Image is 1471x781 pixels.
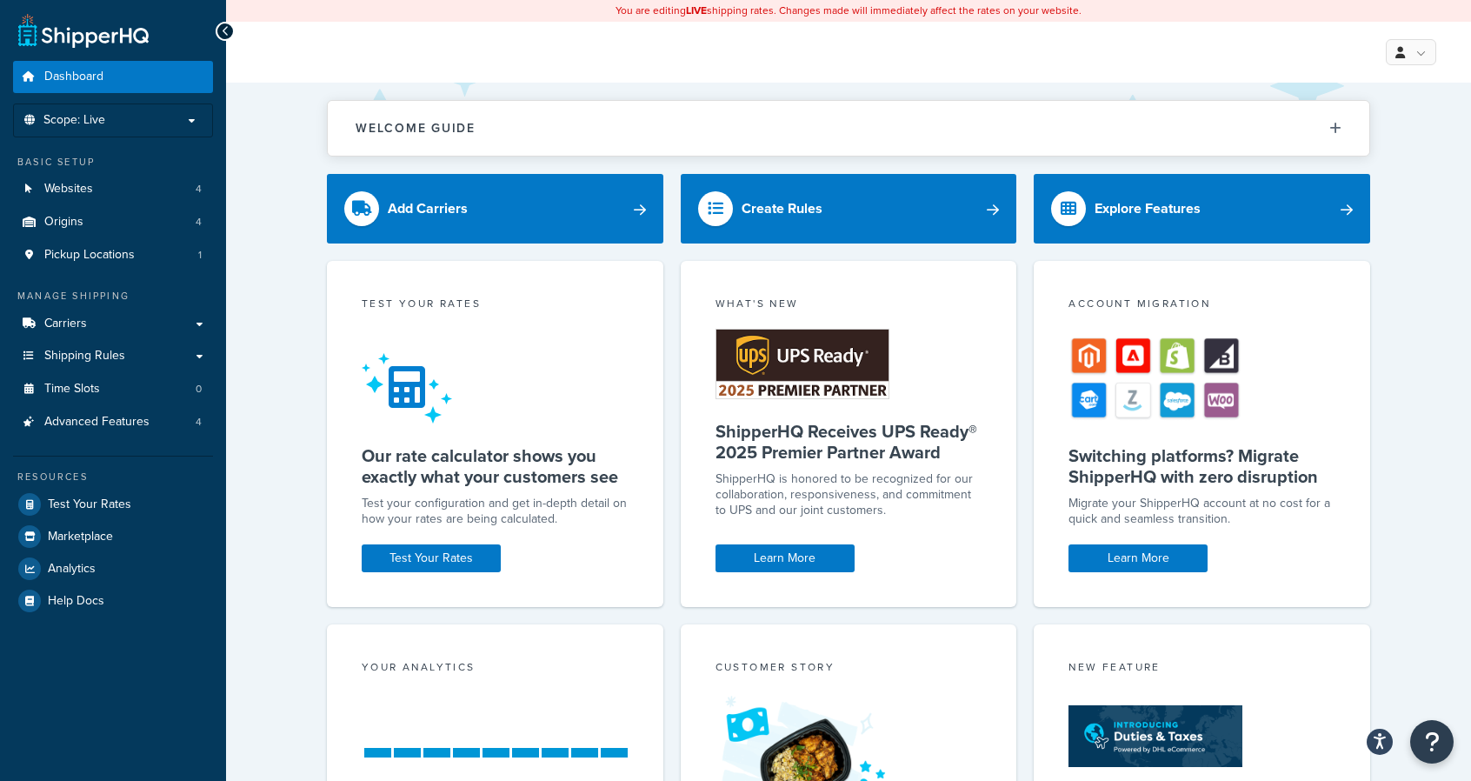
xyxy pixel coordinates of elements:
[13,206,213,238] a: Origins4
[686,3,707,18] b: LIVE
[196,382,202,397] span: 0
[198,248,202,263] span: 1
[196,182,202,197] span: 4
[44,382,100,397] span: Time Slots
[362,445,629,487] h5: Our rate calculator shows you exactly what your customers see
[13,239,213,271] a: Pickup Locations1
[13,61,213,93] a: Dashboard
[44,215,83,230] span: Origins
[13,373,213,405] a: Time Slots0
[1068,445,1335,487] h5: Switching platforms? Migrate ShipperHQ with zero disruption
[1034,174,1370,244] a: Explore Features
[716,659,982,679] div: Customer Story
[681,174,1017,244] a: Create Rules
[44,317,87,331] span: Carriers
[48,497,131,512] span: Test Your Rates
[1068,296,1335,316] div: Account Migration
[1095,197,1201,221] div: Explore Features
[196,415,202,430] span: 4
[13,406,213,438] li: Advanced Features
[48,530,113,544] span: Marketplace
[44,248,135,263] span: Pickup Locations
[13,373,213,405] li: Time Slots
[44,70,103,84] span: Dashboard
[13,489,213,520] a: Test Your Rates
[13,239,213,271] li: Pickup Locations
[13,340,213,372] a: Shipping Rules
[13,521,213,552] a: Marketplace
[716,471,982,518] p: ShipperHQ is honored to be recognized for our collaboration, responsiveness, and commitment to UP...
[742,197,822,221] div: Create Rules
[43,113,105,128] span: Scope: Live
[1068,659,1335,679] div: New Feature
[1410,720,1454,764] button: Open Resource Center
[327,174,663,244] a: Add Carriers
[44,349,125,364] span: Shipping Rules
[13,206,213,238] li: Origins
[362,496,629,527] div: Test your configuration and get in-depth detail on how your rates are being calculated.
[716,296,982,316] div: What's New
[1068,544,1208,572] a: Learn More
[44,415,150,430] span: Advanced Features
[388,197,468,221] div: Add Carriers
[13,406,213,438] a: Advanced Features4
[13,553,213,584] a: Analytics
[13,173,213,205] li: Websites
[328,101,1369,156] button: Welcome Guide
[48,562,96,577] span: Analytics
[1068,496,1335,527] div: Migrate your ShipperHQ account at no cost for a quick and seamless transition.
[716,421,982,463] h5: ShipperHQ Receives UPS Ready® 2025 Premier Partner Award
[13,155,213,170] div: Basic Setup
[716,544,855,572] a: Learn More
[356,122,476,135] h2: Welcome Guide
[362,296,629,316] div: Test your rates
[13,470,213,484] div: Resources
[362,659,629,679] div: Your Analytics
[44,182,93,197] span: Websites
[48,594,104,609] span: Help Docs
[13,308,213,340] a: Carriers
[362,544,501,572] a: Test Your Rates
[13,173,213,205] a: Websites4
[196,215,202,230] span: 4
[13,289,213,304] div: Manage Shipping
[13,585,213,617] a: Help Docs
